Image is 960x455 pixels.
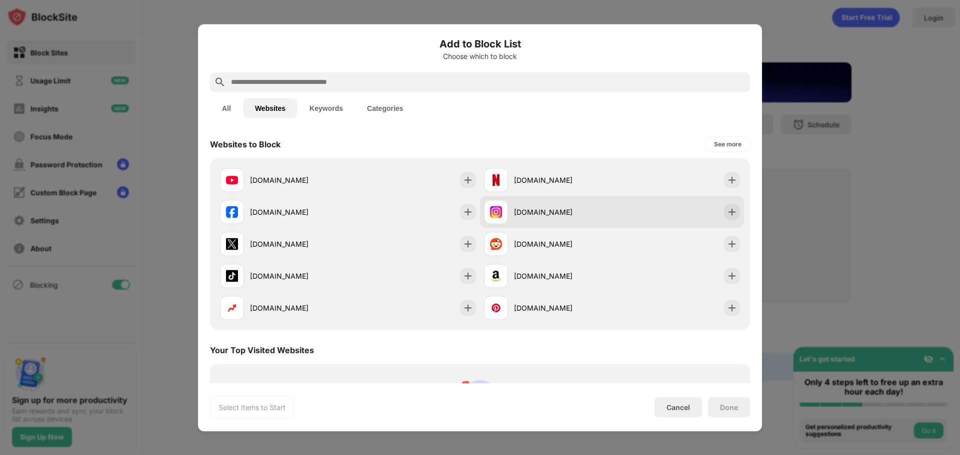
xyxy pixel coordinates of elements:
div: [DOMAIN_NAME] [514,207,612,217]
div: Cancel [666,403,690,412]
div: [DOMAIN_NAME] [514,175,612,185]
div: [DOMAIN_NAME] [250,175,348,185]
img: favicons [490,270,502,282]
img: favicons [490,206,502,218]
div: [DOMAIN_NAME] [250,271,348,281]
div: [DOMAIN_NAME] [250,207,348,217]
div: [DOMAIN_NAME] [250,239,348,249]
img: favicons [226,206,238,218]
div: Your Top Visited Websites [210,345,314,355]
div: [DOMAIN_NAME] [514,239,612,249]
img: favicons [226,174,238,186]
div: Done [720,403,738,411]
h6: Add to Block List [210,36,750,51]
div: See more [714,139,741,149]
div: [DOMAIN_NAME] [250,303,348,313]
button: Categories [355,98,415,118]
div: Websites to Block [210,139,280,149]
img: favicons [490,238,502,250]
button: Keywords [297,98,355,118]
img: favicons [226,270,238,282]
img: favicons [490,174,502,186]
img: favicons [226,238,238,250]
button: Websites [243,98,297,118]
div: Select Items to Start [218,402,285,412]
button: All [210,98,243,118]
img: search.svg [214,76,226,88]
img: favicons [226,302,238,314]
div: Choose which to block [210,52,750,60]
div: [DOMAIN_NAME] [514,271,612,281]
img: personal-suggestions.svg [456,376,504,424]
img: favicons [490,302,502,314]
div: [DOMAIN_NAME] [514,303,612,313]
